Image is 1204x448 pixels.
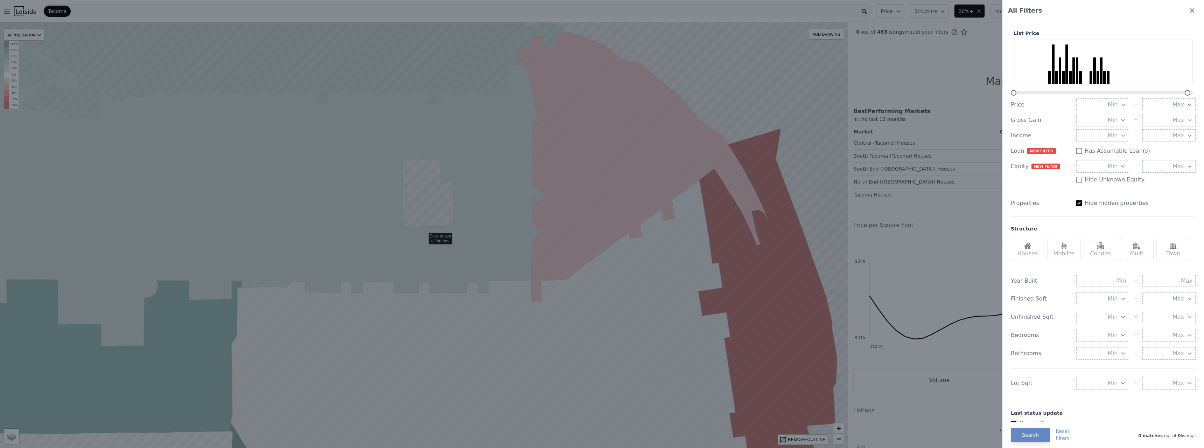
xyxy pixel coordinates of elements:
span: Max [1172,162,1184,171]
img: Multi [1133,242,1140,249]
button: Resetfilters [1056,428,1070,442]
button: Max [1142,329,1196,342]
div: List Price [1011,30,1196,37]
button: Max [1142,347,1196,360]
div: Houses [1011,238,1044,261]
span: Max [1172,116,1184,124]
div: out of listings [1070,432,1196,439]
button: Min [1076,114,1129,126]
button: Max [1142,98,1196,111]
input: Min [1076,275,1129,287]
button: Min [1076,98,1129,111]
button: Max [1142,292,1196,305]
div: Lot Sqft [1011,379,1071,387]
img: Town [1170,242,1177,249]
div: Year Built [1011,277,1071,285]
div: Gross Gain [1011,116,1071,124]
input: New Listing [1011,421,1016,427]
span: Max [1172,101,1184,109]
span: 0 [1176,433,1181,438]
div: Loan [1011,147,1071,155]
input: Max [1142,275,1196,287]
label: Hide hidden properties [1085,199,1149,207]
span: Min [1108,116,1118,124]
span: NEW FILTER [1031,164,1060,169]
span: Min [1108,162,1118,171]
button: Min [1076,311,1129,323]
div: Unfinished Sqft [1011,313,1071,321]
div: - [1135,129,1137,142]
div: Town [1156,238,1190,261]
div: Equity [1011,162,1071,171]
span: Min [1108,295,1118,303]
button: Min [1076,292,1129,305]
div: Structure [1011,225,1037,232]
span: Min [1108,331,1118,339]
span: Max [1172,295,1184,303]
div: Price [1011,101,1071,109]
div: Properties [1011,199,1071,207]
span: All Filters [1008,6,1042,15]
div: Bedrooms [1011,331,1071,339]
div: - [1135,114,1137,126]
span: Min [1108,349,1118,358]
button: Max [1142,311,1196,323]
button: Min [1076,377,1129,390]
span: NEW FILTER [1027,148,1056,154]
span: Min [1108,313,1118,321]
img: Mobiles [1060,242,1067,249]
div: - [1135,311,1137,323]
div: Last status update [1011,409,1196,416]
div: Multi [1120,238,1154,261]
span: Max [1172,313,1184,321]
button: Max [1142,160,1196,173]
div: - [1135,160,1137,173]
span: Min [1108,379,1118,387]
button: Min [1076,160,1129,173]
img: Condos [1097,242,1104,249]
div: Condos [1084,238,1117,261]
button: Min [1076,329,1129,342]
div: - [1135,275,1137,287]
span: Max [1172,379,1184,387]
label: Has Assumable Loan(s) [1085,147,1150,155]
div: Mobiles [1047,238,1081,261]
button: Min [1076,347,1129,360]
label: Hide Unknown Equity [1085,175,1145,184]
div: Bathrooms [1011,349,1071,358]
div: - [1135,292,1137,305]
span: Max [1172,349,1184,358]
button: Max [1142,377,1196,390]
div: - [1135,377,1137,390]
div: Income [1011,131,1071,140]
button: Max [1142,129,1196,142]
label: New Listing [1011,419,1190,428]
span: 0 matches [1138,433,1163,438]
button: Min [1076,129,1129,142]
span: Max [1172,131,1184,140]
span: Max [1172,331,1184,339]
button: Max [1142,114,1196,126]
span: Min [1108,101,1118,109]
span: Min [1108,131,1118,140]
div: - [1135,347,1137,360]
img: Houses [1024,242,1031,249]
div: - [1135,329,1137,342]
button: Search [1011,428,1050,442]
div: Finished Sqft [1011,295,1071,303]
div: - [1135,98,1137,111]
